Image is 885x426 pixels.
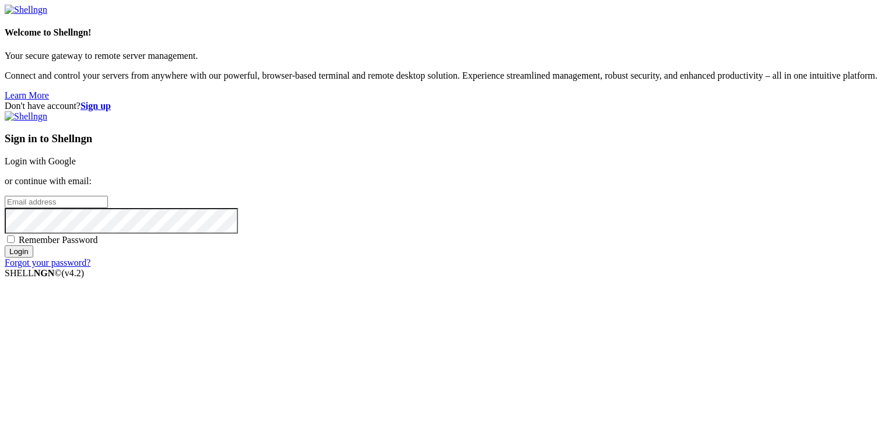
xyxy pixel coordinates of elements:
[5,111,47,122] img: Shellngn
[5,101,880,111] div: Don't have account?
[5,196,108,208] input: Email address
[81,101,111,111] a: Sign up
[5,71,880,81] p: Connect and control your servers from anywhere with our powerful, browser-based terminal and remo...
[5,156,76,166] a: Login with Google
[5,176,880,186] p: or continue with email:
[5,5,47,15] img: Shellngn
[7,235,15,243] input: Remember Password
[5,132,880,145] h3: Sign in to Shellngn
[5,27,880,38] h4: Welcome to Shellngn!
[5,268,84,278] span: SHELL ©
[5,245,33,258] input: Login
[62,268,85,278] span: 4.2.0
[5,51,880,61] p: Your secure gateway to remote server management.
[34,268,55,278] b: NGN
[5,258,90,267] a: Forgot your password?
[19,235,98,245] span: Remember Password
[5,90,49,100] a: Learn More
